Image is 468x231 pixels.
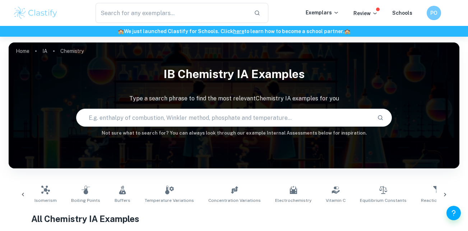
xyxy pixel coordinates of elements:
[306,9,339,17] p: Exemplars
[233,28,244,34] a: here
[374,112,386,124] button: Search
[9,63,459,86] h1: IB Chemistry IA examples
[16,46,29,56] a: Home
[208,197,261,204] span: Concentration Variations
[118,28,124,34] span: 🏫
[42,46,47,56] a: IA
[115,197,130,204] span: Buffers
[430,9,438,17] h6: PO
[275,197,311,204] span: Electrochemistry
[145,197,194,204] span: Temperature Variations
[77,108,371,128] input: E.g. enthalpy of combustion, Winkler method, phosphate and temperature...
[9,94,459,103] p: Type a search phrase to find the most relevant Chemistry IA examples for you
[353,9,378,17] p: Review
[71,197,100,204] span: Boiling Points
[360,197,407,204] span: Equilibrium Constants
[421,197,453,204] span: Reaction Rates
[60,47,84,55] p: Chemistry
[446,206,461,220] button: Help and Feedback
[9,130,459,137] h6: Not sure what to search for? You can always look through our example Internal Assessments below f...
[13,6,59,20] img: Clastify logo
[31,212,437,225] h1: All Chemistry IA Examples
[96,3,249,23] input: Search for any exemplars...
[1,27,467,35] h6: We just launched Clastify for Schools. Click to learn how to become a school partner.
[34,197,57,204] span: Isomerism
[344,28,350,34] span: 🏫
[392,10,412,16] a: Schools
[427,6,441,20] button: PO
[326,197,346,204] span: Vitamin C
